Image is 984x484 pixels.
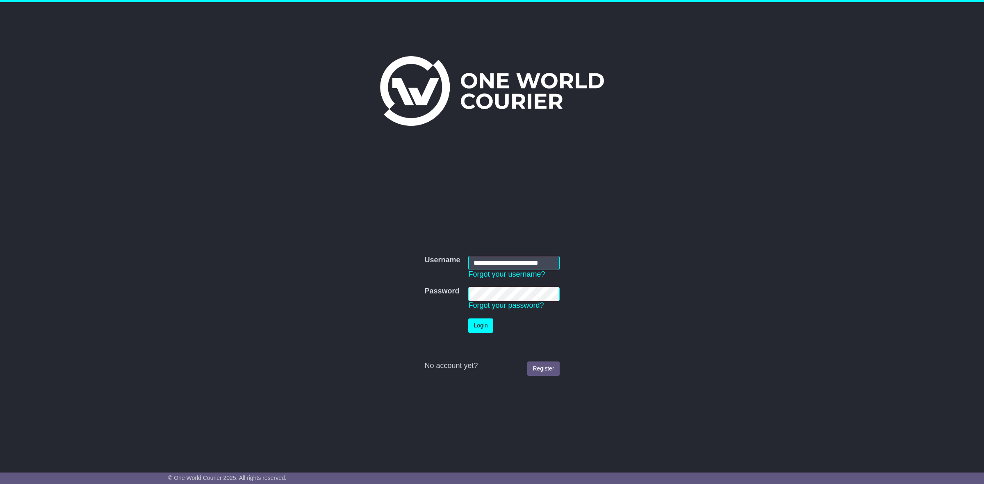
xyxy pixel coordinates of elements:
label: Username [424,256,460,265]
a: Register [527,361,559,376]
img: One World [380,56,604,126]
a: Forgot your username? [468,270,545,278]
label: Password [424,287,459,296]
span: © One World Courier 2025. All rights reserved. [168,475,287,481]
div: No account yet? [424,361,559,370]
button: Login [468,318,493,333]
a: Forgot your password? [468,301,544,309]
